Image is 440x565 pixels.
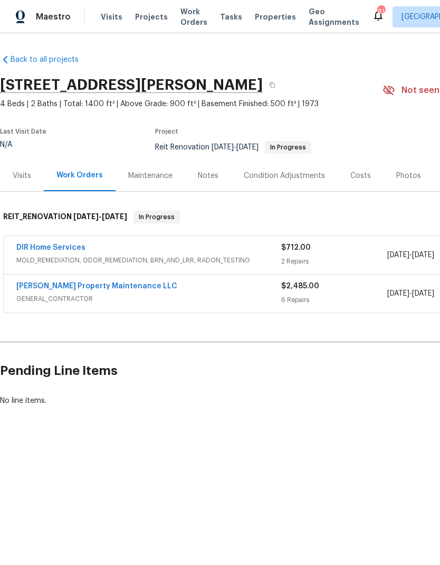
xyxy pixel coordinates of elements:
span: GENERAL_CONTRACTOR [16,294,281,304]
span: [DATE] [102,213,127,220]
div: Work Orders [56,170,103,181]
a: DIR Home Services [16,244,85,251]
a: [PERSON_NAME] Property Maintenance LLC [16,282,177,290]
span: [DATE] [387,290,409,297]
span: Visits [101,12,122,22]
div: 2 Repairs [281,256,387,267]
span: MOLD_REMEDIATION, ODOR_REMEDIATION, BRN_AND_LRR, RADON_TESTING [16,255,281,266]
div: Maintenance [128,171,173,181]
div: Condition Adjustments [244,171,325,181]
span: $712.00 [281,244,311,251]
span: - [387,288,434,299]
span: [DATE] [236,144,259,151]
div: 6 Repairs [281,295,387,305]
span: - [212,144,259,151]
div: 61 [377,6,385,17]
span: [DATE] [212,144,234,151]
span: [DATE] [412,290,434,297]
span: [DATE] [412,251,434,259]
span: Work Orders [180,6,207,27]
span: Project [155,128,178,135]
span: [DATE] [73,213,99,220]
span: Maestro [36,12,71,22]
span: Projects [135,12,168,22]
span: Properties [255,12,296,22]
span: $2,485.00 [281,282,319,290]
div: Notes [198,171,218,181]
span: Reit Renovation [155,144,311,151]
span: In Progress [135,212,179,222]
span: Geo Assignments [309,6,359,27]
h6: REIT_RENOVATION [3,211,127,223]
span: [DATE] [387,251,409,259]
span: Tasks [220,13,242,21]
span: - [387,250,434,260]
div: Costs [350,171,371,181]
div: Visits [13,171,31,181]
button: Copy Address [263,76,282,95]
span: - [73,213,127,220]
div: Photos [396,171,421,181]
span: In Progress [266,144,310,150]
